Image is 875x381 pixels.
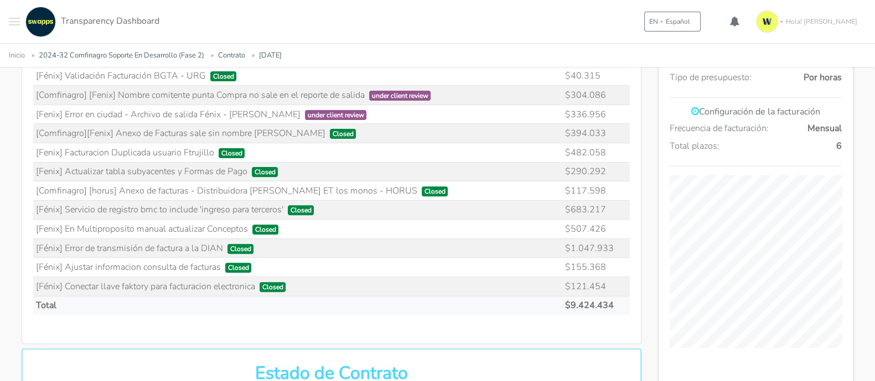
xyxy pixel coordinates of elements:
span: Closed [225,263,252,273]
button: ENEspañol [644,12,701,32]
td: [Fénix] Validación Facturación BGTA - URG [33,66,562,86]
td: $121.454 [562,277,629,296]
span: Total plazos: [670,139,719,153]
td: [Fenix] Actualizar tabla subyacentes y Formas de Pago [33,162,562,181]
td: [Fénix] Conectar llave faktory para facturacion electronica [33,277,562,296]
a: 2024-32 Comfinagro Soporte En Desarrollo (Fase 2) [39,50,204,60]
td: [Fénix] Ajustar informacion consulta de facturas [33,258,562,277]
td: $482.058 [562,143,629,162]
a: Transparency Dashboard [23,7,159,37]
span: Hola! [PERSON_NAME] [786,17,857,27]
td: [Comfinagro] [horus] Anexo de facturas - Distribuidora [PERSON_NAME] ET los monos - HORUS [33,181,562,201]
td: $155.368 [562,258,629,277]
img: isotipo-3-3e143c57.png [756,11,778,33]
span: Closed [422,186,448,196]
td: [Fenix] Facturacion Duplicada usuario Ftrujillo [33,143,562,162]
td: [Comfinagro][Fenix] Anexo de Facturas sale sin nombre [PERSON_NAME] [33,124,562,143]
td: $9.424.434 [562,296,629,315]
td: $394.033 [562,124,629,143]
a: Contrato [218,50,245,60]
span: Closed [330,129,356,139]
td: $683.217 [562,200,629,220]
span: Closed [227,244,254,254]
span: Closed [252,225,279,234]
td: [Fénix] Error de transmisión de factura a la DIAN [33,238,562,258]
span: under client review [369,91,431,101]
span: 6 [836,139,842,153]
td: $40.315 [562,66,629,86]
td: Total [33,296,562,315]
span: Mensual [807,122,842,135]
span: Closed [252,167,278,177]
a: [DATE] [259,50,282,60]
a: Hola! [PERSON_NAME] [752,6,866,37]
span: Transparency Dashboard [61,15,159,27]
span: Closed [260,282,286,292]
span: Closed [288,205,314,215]
span: Por horas [804,71,842,84]
span: Tipo de presupuesto: [670,71,752,84]
img: swapps-linkedin-v2.jpg [25,7,56,37]
td: $1.047.933 [562,238,629,258]
span: under client review [305,110,367,120]
span: Frecuencia de facturación: [670,122,769,135]
td: [Comfinagro] [Fenix] Nombre comitente punta Compra no sale en el reporte de salida [33,86,562,105]
td: $117.598 [562,181,629,201]
button: Toggle navigation menu [9,7,20,37]
span: Español [666,17,690,27]
h6: Configuración de la facturación [670,107,842,117]
a: Inicio [9,50,25,60]
td: $507.426 [562,220,629,239]
span: Closed [219,148,245,158]
td: $290.292 [562,162,629,181]
span: Closed [210,71,237,81]
td: [Fénix] Servicio de registro bmc to include 'ingreso para terceros' [33,200,562,220]
td: $336.956 [562,105,629,124]
td: [Fenix] Error en ciudad - Archivo de salida Fénix - [PERSON_NAME] [33,105,562,124]
td: $304.086 [562,86,629,105]
td: [Fenix] En Multiproposito manual actualizar Conceptos [33,220,562,239]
